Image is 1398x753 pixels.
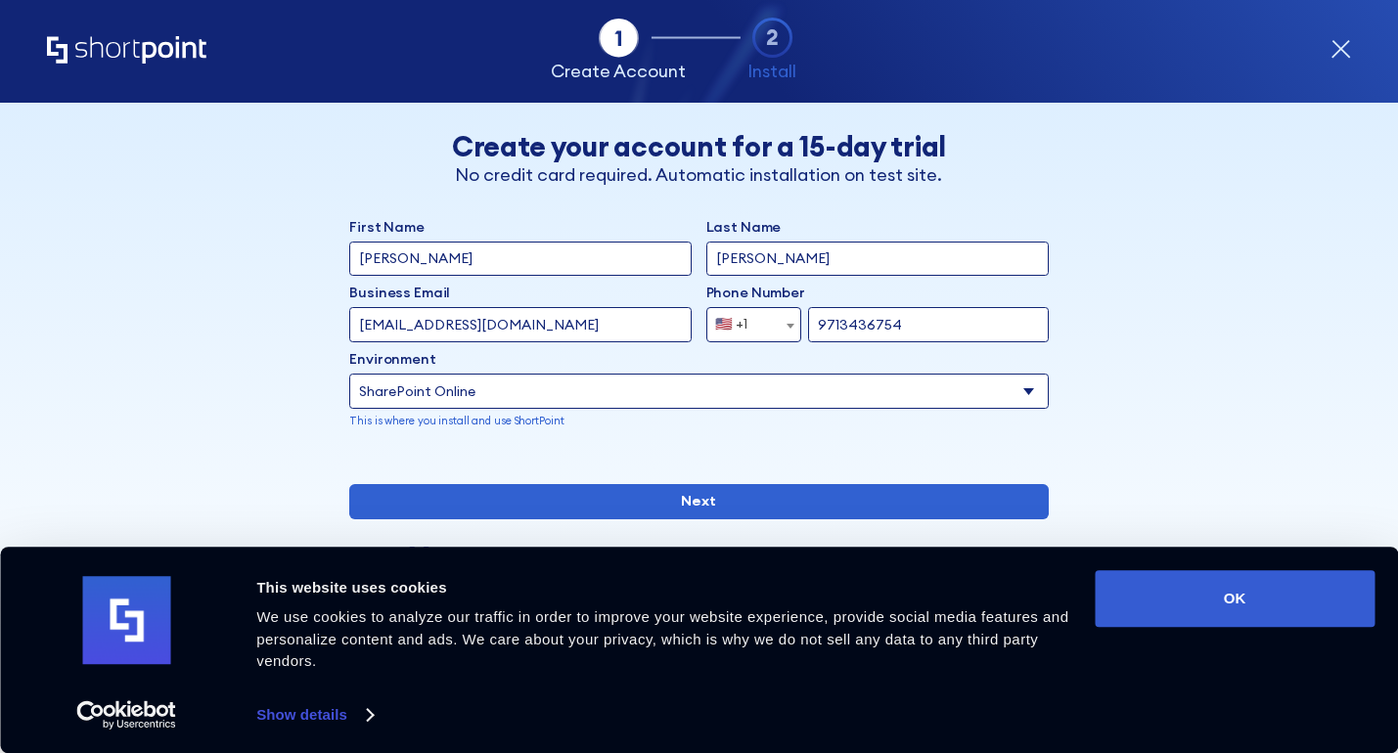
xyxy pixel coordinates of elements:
[1095,570,1375,627] button: OK
[256,576,1072,599] div: This website uses cookies
[82,577,170,665] img: logo
[256,608,1068,669] span: We use cookies to analyze our traffic in order to improve your website experience, provide social...
[41,700,212,730] a: Usercentrics Cookiebot - opens in a new window
[256,700,372,730] a: Show details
